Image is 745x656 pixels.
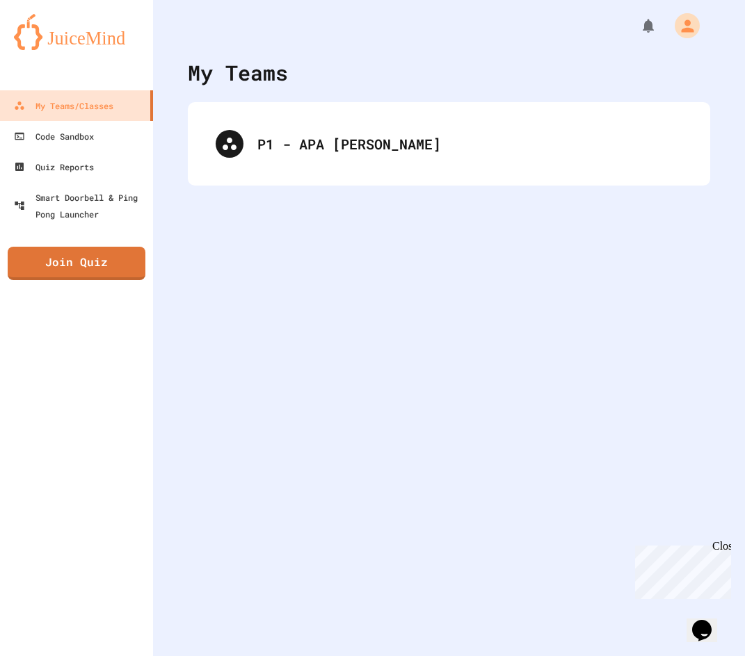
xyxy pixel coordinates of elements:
a: Join Quiz [8,247,145,280]
div: My Teams [188,57,288,88]
img: logo-orange.svg [14,14,139,50]
div: P1 - APA [PERSON_NAME] [257,133,682,154]
iframe: chat widget [687,600,731,642]
iframe: chat widget [630,540,731,599]
div: My Teams/Classes [14,97,113,114]
div: P1 - APA [PERSON_NAME] [202,116,696,172]
div: Quiz Reports [14,158,94,175]
div: My Account [660,10,703,42]
div: My Notifications [614,14,660,38]
div: Chat with us now!Close [6,6,96,88]
div: Smart Doorbell & Ping Pong Launcher [14,189,147,222]
div: Code Sandbox [14,128,94,145]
